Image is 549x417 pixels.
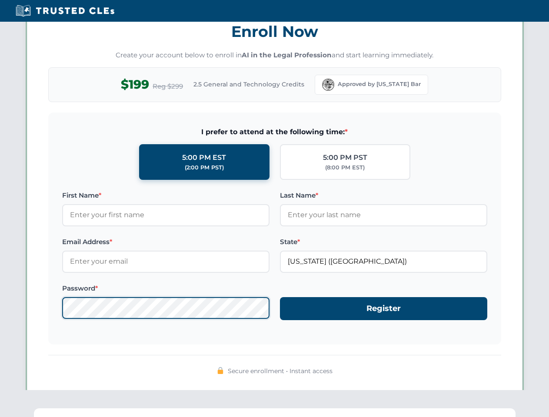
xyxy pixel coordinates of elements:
[48,18,501,45] h3: Enroll Now
[62,237,270,247] label: Email Address
[62,126,487,138] span: I prefer to attend at the following time:
[193,79,304,89] span: 2.5 General and Technology Credits
[322,79,334,91] img: Florida Bar
[121,75,149,94] span: $199
[228,366,333,376] span: Secure enrollment • Instant access
[185,163,224,172] div: (2:00 PM PST)
[280,237,487,247] label: State
[62,251,270,272] input: Enter your email
[280,204,487,226] input: Enter your last name
[242,51,332,59] strong: AI in the Legal Profession
[62,204,270,226] input: Enter your first name
[13,4,117,17] img: Trusted CLEs
[280,190,487,201] label: Last Name
[62,283,270,294] label: Password
[280,251,487,272] input: Florida (FL)
[62,190,270,201] label: First Name
[48,50,501,60] p: Create your account below to enroll in and start learning immediately.
[280,297,487,320] button: Register
[217,367,224,374] img: 🔒
[323,152,367,163] div: 5:00 PM PST
[338,80,421,89] span: Approved by [US_STATE] Bar
[182,152,226,163] div: 5:00 PM EST
[153,81,183,92] span: Reg $299
[325,163,365,172] div: (8:00 PM EST)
